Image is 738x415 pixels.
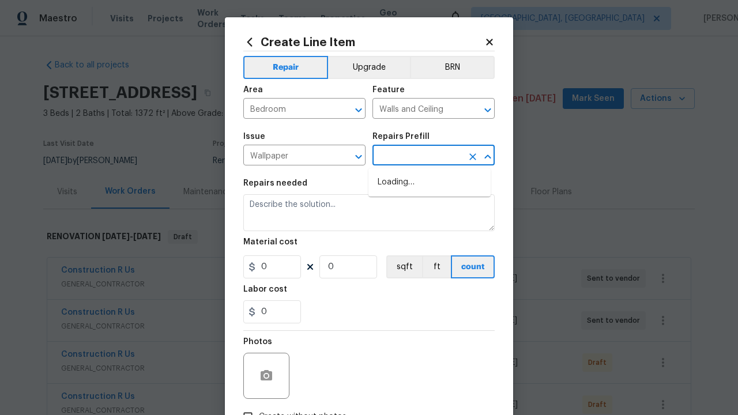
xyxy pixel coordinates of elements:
[372,86,405,94] h5: Feature
[480,149,496,165] button: Close
[243,285,287,293] h5: Labor cost
[480,102,496,118] button: Open
[328,56,411,79] button: Upgrade
[351,149,367,165] button: Open
[465,149,481,165] button: Clear
[351,102,367,118] button: Open
[368,168,491,197] div: Loading…
[243,338,272,346] h5: Photos
[243,133,265,141] h5: Issue
[243,238,298,246] h5: Material cost
[243,179,307,187] h5: Repairs needed
[422,255,451,278] button: ft
[243,86,263,94] h5: Area
[243,36,484,48] h2: Create Line Item
[372,133,430,141] h5: Repairs Prefill
[243,56,328,79] button: Repair
[451,255,495,278] button: count
[386,255,422,278] button: sqft
[410,56,495,79] button: BRN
